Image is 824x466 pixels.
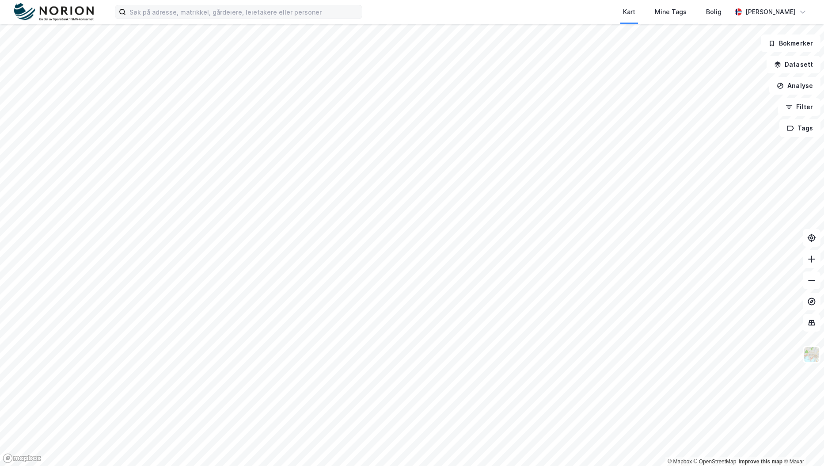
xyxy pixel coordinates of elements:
[780,424,824,466] iframe: Chat Widget
[126,5,362,19] input: Søk på adresse, matrikkel, gårdeiere, leietakere eller personer
[14,3,94,21] img: norion-logo.80e7a08dc31c2e691866.png
[623,7,635,17] div: Kart
[706,7,721,17] div: Bolig
[745,7,796,17] div: [PERSON_NAME]
[655,7,687,17] div: Mine Tags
